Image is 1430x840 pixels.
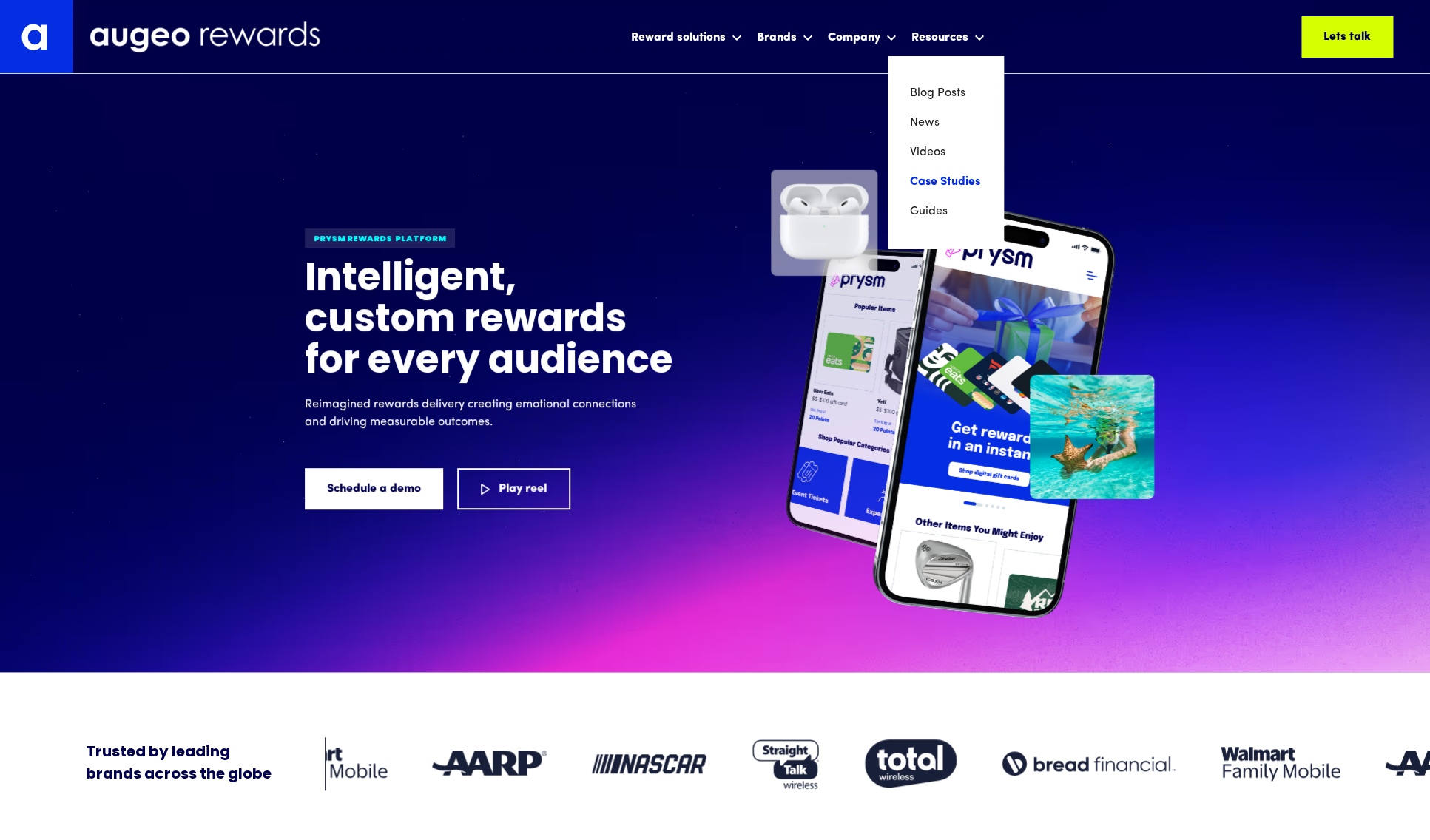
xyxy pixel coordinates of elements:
[908,17,988,56] div: Resources
[1221,747,1340,781] img: Client logo: Walmart Family Mobile
[305,260,675,384] h1: Intelligent, custom rewards for every audience
[911,29,968,47] div: Resources
[457,468,570,509] a: Play reel
[910,197,981,226] a: Guides
[910,138,981,167] a: Videos
[824,17,900,56] div: Company
[910,78,981,108] a: Blog Posts
[753,17,817,56] div: Brands
[627,17,746,56] div: Reward solutions
[1301,16,1393,58] a: Lets talk
[910,108,981,138] a: News
[757,29,797,47] div: Brands
[631,29,726,47] div: Reward solutions
[305,228,455,248] div: Prysm Rewards platform
[305,396,645,431] p: Reimagined rewards delivery creating emotional connections and driving measurable outcomes.
[268,747,387,781] img: Client logo: Walmart Family Mobile
[910,167,981,197] a: Case Studies
[828,29,880,47] div: Company
[86,742,272,786] div: Trusted by leading brands across the globe
[305,468,443,509] a: Schedule a demo
[888,56,1003,248] nav: Resources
